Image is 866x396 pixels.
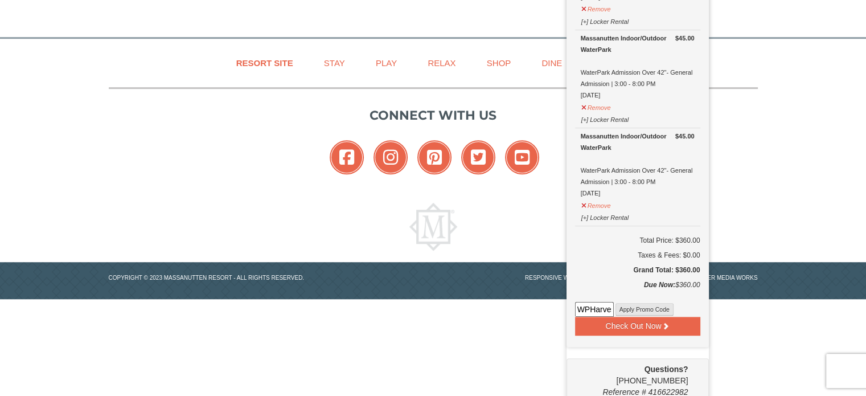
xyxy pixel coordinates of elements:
strong: $45.00 [675,130,695,142]
div: Massanutten Indoor/Outdoor WaterPark [581,130,695,153]
strong: Due Now: [644,281,675,289]
div: WaterPark Admission Over 42"- General Admission | 3:00 - 8:00 PM [DATE] [581,32,695,101]
a: Responsive website design and development by Propeller Media Works [525,275,758,281]
div: Taxes & Fees: $0.00 [575,250,700,261]
p: Connect with us [109,106,758,125]
a: Dine [527,50,576,76]
span: [PHONE_NUMBER] [575,364,688,385]
button: Remove [581,197,611,211]
button: Apply Promo Code [615,303,674,316]
a: Relax [413,50,470,76]
a: Play [362,50,411,76]
div: $360.00 [575,279,700,302]
a: Stay [310,50,359,76]
strong: $45.00 [675,32,695,44]
div: WaterPark Admission Over 42"- General Admission | 3:00 - 8:00 PM [DATE] [581,130,695,199]
a: Resort Site [222,50,307,76]
h5: Grand Total: $360.00 [575,264,700,276]
a: Shop [473,50,526,76]
button: Remove [581,99,611,113]
h6: Total Price: $360.00 [575,235,700,246]
button: Remove [581,1,611,15]
button: [+] Locker Rental [581,13,629,27]
div: Massanutten Indoor/Outdoor WaterPark [581,32,695,55]
button: [+] Locker Rental [581,111,629,125]
strong: Questions? [644,365,688,374]
button: [+] Locker Rental [581,209,629,223]
button: Check Out Now [575,317,700,335]
img: Massanutten Resort Logo [409,203,457,251]
p: Copyright © 2023 Massanutten Resort - All Rights Reserved. [100,273,433,282]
